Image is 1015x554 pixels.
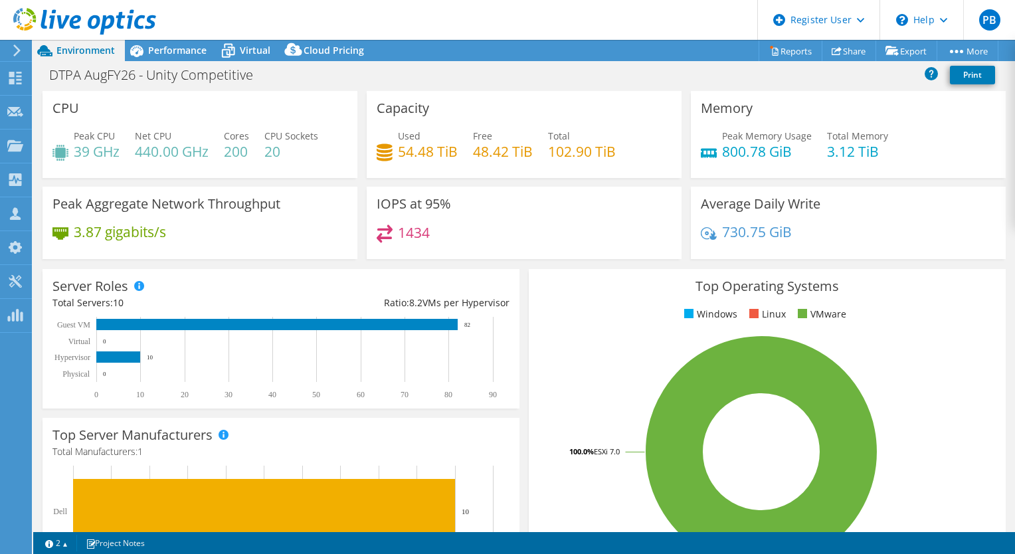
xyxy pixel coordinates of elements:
[539,279,996,294] h3: Top Operating Systems
[74,144,120,159] h4: 39 GHz
[979,9,1000,31] span: PB
[52,101,79,116] h3: CPU
[569,446,594,456] tspan: 100.0%
[56,44,115,56] span: Environment
[76,535,154,551] a: Project Notes
[136,390,144,399] text: 10
[896,14,908,26] svg: \n
[548,144,616,159] h4: 102.90 TiB
[377,197,451,211] h3: IOPS at 95%
[473,130,492,142] span: Free
[52,197,280,211] h3: Peak Aggregate Network Throughput
[950,66,995,84] a: Print
[62,369,90,379] text: Physical
[409,296,422,309] span: 8.2
[594,446,620,456] tspan: ESXi 7.0
[462,508,470,515] text: 10
[43,68,274,82] h1: DTPA AugFY26 - Unity Competitive
[937,41,998,61] a: More
[722,144,812,159] h4: 800.78 GiB
[225,390,232,399] text: 30
[681,307,737,322] li: Windows
[444,390,452,399] text: 80
[135,130,171,142] span: Net CPU
[224,144,249,159] h4: 200
[827,130,888,142] span: Total Memory
[304,44,364,56] span: Cloud Pricing
[53,507,67,516] text: Dell
[147,354,153,361] text: 10
[54,353,90,362] text: Hypervisor
[68,337,91,346] text: Virtual
[701,197,820,211] h3: Average Daily Write
[52,296,281,310] div: Total Servers:
[281,296,509,310] div: Ratio: VMs per Hypervisor
[52,279,128,294] h3: Server Roles
[398,144,458,159] h4: 54.48 TiB
[264,130,318,142] span: CPU Sockets
[103,338,106,345] text: 0
[377,101,429,116] h3: Capacity
[722,225,792,239] h4: 730.75 GiB
[135,144,209,159] h4: 440.00 GHz
[264,144,318,159] h4: 20
[357,390,365,399] text: 60
[94,390,98,399] text: 0
[113,296,124,309] span: 10
[268,390,276,399] text: 40
[876,41,937,61] a: Export
[103,371,106,377] text: 0
[74,225,166,239] h4: 3.87 gigabits/s
[138,445,143,458] span: 1
[473,144,533,159] h4: 48.42 TiB
[398,130,420,142] span: Used
[312,390,320,399] text: 50
[148,44,207,56] span: Performance
[701,101,753,116] h3: Memory
[74,130,115,142] span: Peak CPU
[401,390,409,399] text: 70
[36,535,77,551] a: 2
[398,225,430,240] h4: 1434
[822,41,876,61] a: Share
[794,307,846,322] li: VMware
[181,390,189,399] text: 20
[52,428,213,442] h3: Top Server Manufacturers
[746,307,786,322] li: Linux
[52,444,509,459] h4: Total Manufacturers:
[548,130,570,142] span: Total
[240,44,270,56] span: Virtual
[722,130,812,142] span: Peak Memory Usage
[827,144,888,159] h4: 3.12 TiB
[224,130,249,142] span: Cores
[489,390,497,399] text: 90
[57,320,90,329] text: Guest VM
[464,322,470,328] text: 82
[759,41,822,61] a: Reports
